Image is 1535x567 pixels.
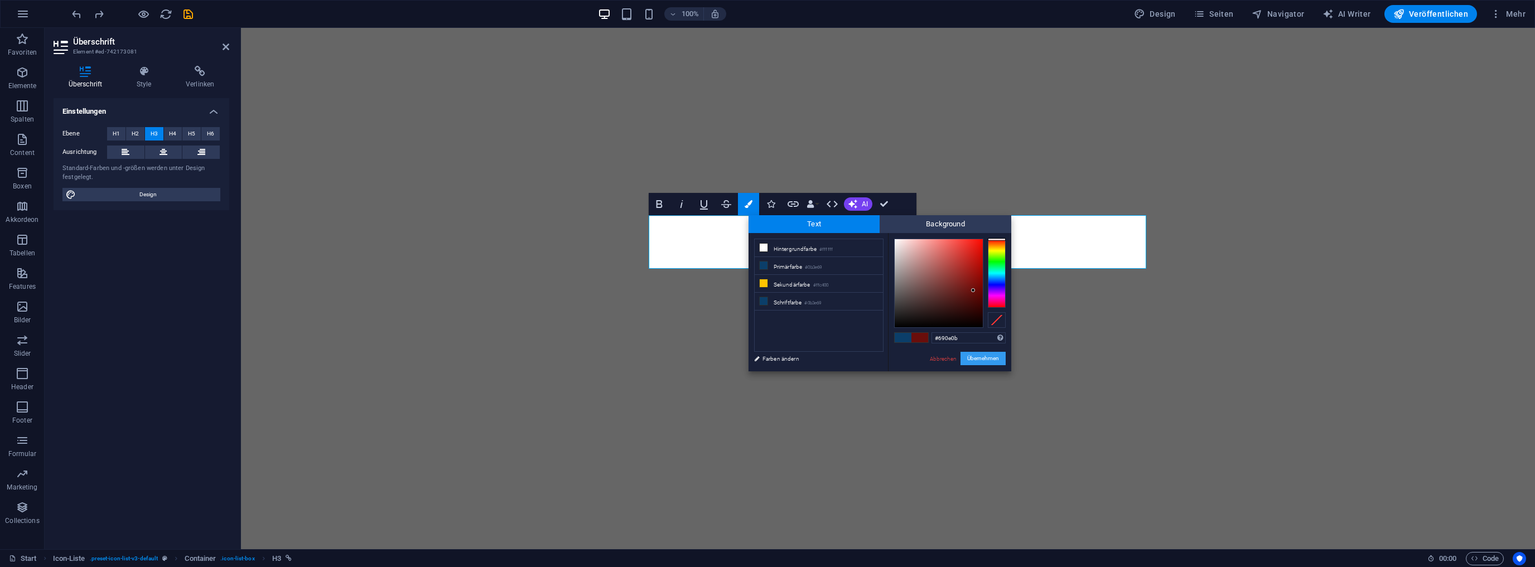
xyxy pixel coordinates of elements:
span: Background [880,215,1011,233]
button: H1 [107,127,125,140]
span: H6 [207,127,214,140]
label: Ausrichtung [62,146,107,159]
span: AI [862,201,868,207]
span: Design [1134,8,1176,20]
button: Confirm (Ctrl+⏎) [873,193,895,215]
li: Sekundärfarbe [755,275,883,293]
a: Farben ändern [749,352,878,366]
button: Usercentrics [1513,552,1526,565]
button: save [181,7,195,21]
button: Bold (Ctrl+B) [649,193,670,215]
small: #0b3e69 [804,299,821,307]
nav: breadcrumb [53,552,292,565]
h4: Style [122,66,171,89]
button: Navigator [1247,5,1309,23]
h4: Überschrift [54,66,122,89]
button: Design [62,188,220,201]
li: Schriftfarbe [755,293,883,311]
button: Link [783,193,804,215]
div: Design (Strg+Alt+Y) [1129,5,1180,23]
span: Mehr [1490,8,1526,20]
button: Seiten [1189,5,1238,23]
p: Content [10,148,35,157]
span: Klick zum Auswählen. Doppelklick zum Bearbeiten [53,552,85,565]
button: Data Bindings [805,193,820,215]
button: AI Writer [1318,5,1375,23]
p: Boxen [13,182,32,191]
p: Collections [5,516,39,525]
span: #690e0b [911,333,928,342]
i: Wiederholen: Einfügen (Strg + Y, ⌘+Y) [93,8,105,21]
span: AI Writer [1322,8,1371,20]
li: Primärfarbe [755,257,883,275]
button: H4 [164,127,182,140]
p: Features [9,282,36,291]
span: Veröffentlichen [1393,8,1468,20]
span: Navigator [1252,8,1305,20]
i: Bei Größenänderung Zoomstufe automatisch an das gewählte Gerät anpassen. [710,9,720,19]
button: Strikethrough [716,193,737,215]
li: Hintergrundfarbe [755,239,883,257]
p: Formular [8,449,37,458]
button: Design [1129,5,1180,23]
button: Veröffentlichen [1384,5,1477,23]
button: Italic (Ctrl+I) [671,193,692,215]
small: #0b3e69 [805,264,822,272]
h4: Verlinken [171,66,229,89]
span: Seiten [1194,8,1234,20]
button: H3 [145,127,163,140]
i: Element ist verlinkt [286,555,292,561]
span: H1 [113,127,120,140]
h4: Einstellungen [54,98,229,118]
span: Klick zum Auswählen. Doppelklick zum Bearbeiten [185,552,216,565]
p: Bilder [14,316,31,324]
p: Footer [12,416,32,425]
span: Code [1471,552,1499,565]
p: Spalten [11,115,34,124]
span: Design [79,188,217,201]
button: AI [844,197,872,211]
button: HTML [822,193,843,215]
p: Tabellen [9,249,35,258]
i: Dieses Element ist ein anpassbares Preset [162,555,167,561]
h2: Überschrift [73,37,229,47]
button: Code [1466,552,1504,565]
span: H2 [132,127,139,140]
button: redo [92,7,105,21]
button: Colors [738,193,759,215]
button: H6 [201,127,220,140]
span: : [1447,554,1449,563]
p: Favoriten [8,48,37,57]
small: #ffc400 [813,282,829,289]
h6: 100% [681,7,699,21]
p: Header [11,382,33,391]
p: Elemente [8,81,37,90]
small: #ffffff [819,246,833,254]
button: reload [159,7,172,21]
i: Rückgängig: Überschrift ändern (Strg+Z) [70,8,83,21]
span: . icon-list-box [220,552,254,565]
h3: Element #ed-742173081 [73,47,207,57]
button: H5 [182,127,201,140]
button: H2 [126,127,144,140]
a: Abbrechen [929,355,958,363]
button: Übernehmen [960,352,1006,365]
span: #0b3e69 [895,333,911,342]
span: . preset-icon-list-v3-default [90,552,158,565]
button: Underline (Ctrl+U) [693,193,715,215]
p: Slider [14,349,31,358]
button: Mehr [1486,5,1530,23]
span: 00 00 [1439,552,1456,565]
button: 100% [664,7,704,21]
span: H4 [169,127,176,140]
span: H3 [151,127,158,140]
label: Ebene [62,127,107,140]
div: Clear Color Selection [988,312,1006,328]
a: Klick, um Auswahl aufzuheben. Doppelklick öffnet Seitenverwaltung [9,552,37,565]
i: Seite neu laden [160,8,172,21]
span: Klick zum Auswählen. Doppelklick zum Bearbeiten [272,552,281,565]
button: undo [70,7,83,21]
p: Marketing [7,483,37,492]
span: H5 [188,127,195,140]
button: Icons [760,193,781,215]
